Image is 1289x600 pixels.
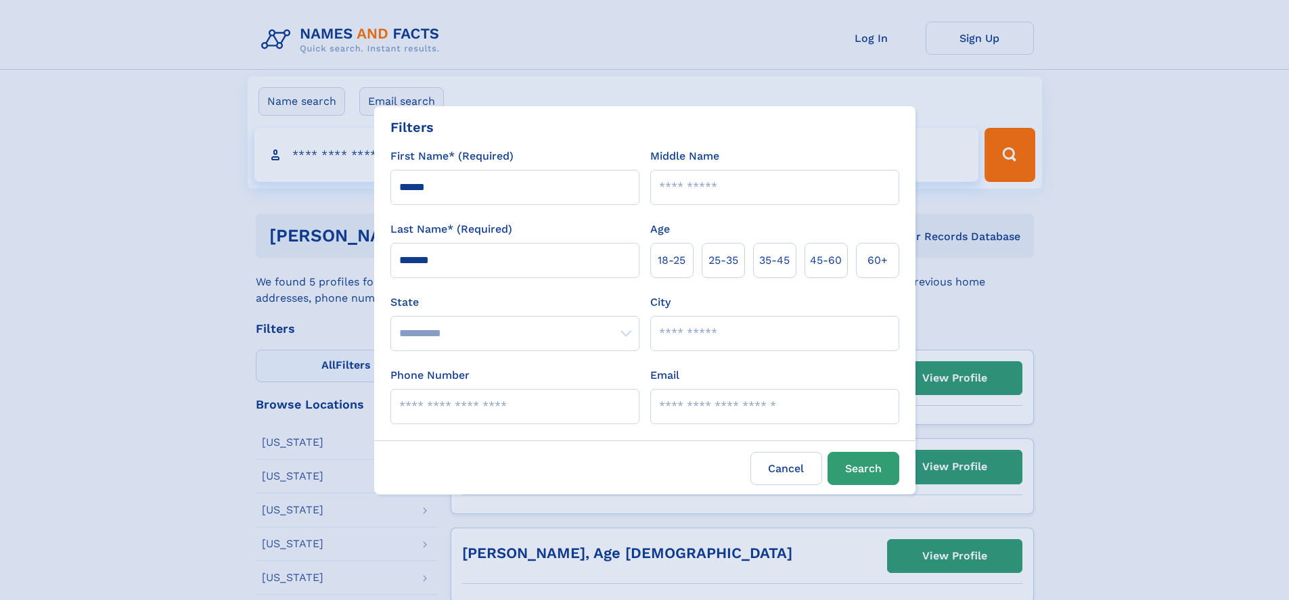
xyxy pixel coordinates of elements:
label: Middle Name [650,148,719,164]
label: Phone Number [390,367,470,384]
span: 60+ [867,252,888,269]
label: First Name* (Required) [390,148,514,164]
label: Age [650,221,670,237]
span: 45‑60 [810,252,842,269]
label: Email [650,367,679,384]
span: 18‑25 [658,252,685,269]
div: Filters [390,117,434,137]
label: City [650,294,671,310]
label: Cancel [750,452,822,485]
button: Search [828,452,899,485]
span: 25‑35 [708,252,738,269]
label: Last Name* (Required) [390,221,512,237]
span: 35‑45 [759,252,790,269]
label: State [390,294,639,310]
